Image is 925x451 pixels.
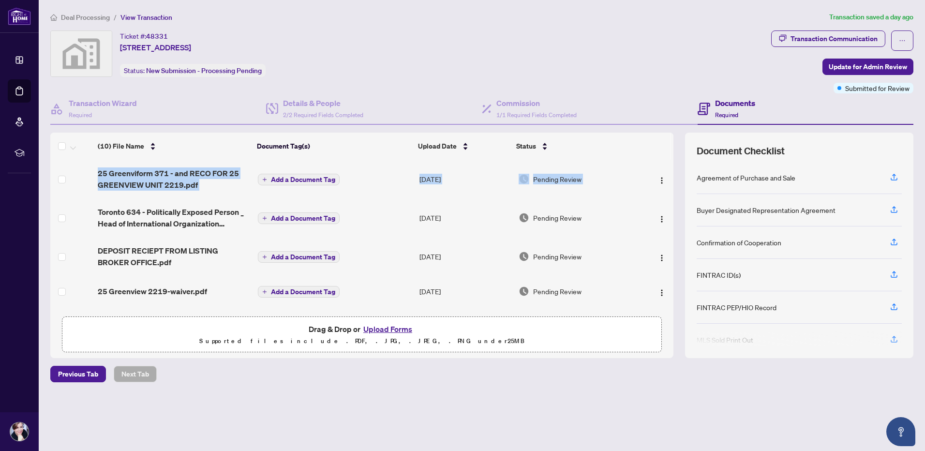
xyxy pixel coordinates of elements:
[61,13,110,22] span: Deal Processing
[283,97,363,109] h4: Details & People
[697,172,795,183] div: Agreement of Purchase and Sale
[416,160,515,198] td: [DATE]
[262,177,267,182] span: plus
[416,307,515,338] td: [DATE]
[715,97,755,109] h4: Documents
[146,32,168,41] span: 48331
[771,30,885,47] button: Transaction Communication
[697,302,776,313] div: FINTRAC PEP/HIO Record
[69,111,92,119] span: Required
[845,83,910,93] span: Submitted for Review
[258,212,340,224] button: Add a Document Tag
[120,64,266,77] div: Status:
[822,59,913,75] button: Update for Admin Review
[58,366,98,382] span: Previous Tab
[697,270,741,280] div: FINTRAC ID(s)
[69,97,137,109] h4: Transaction Wizard
[715,111,738,119] span: Required
[98,141,144,151] span: (10) File Name
[697,237,781,248] div: Confirmation of Cooperation
[533,286,582,297] span: Pending Review
[10,422,29,441] img: Profile Icon
[50,366,106,382] button: Previous Tab
[253,133,414,160] th: Document Tag(s)
[519,174,529,184] img: Document Status
[271,254,335,260] span: Add a Document Tag
[697,205,835,215] div: Buyer Designated Representation Agreement
[654,284,670,299] button: Logo
[271,215,335,222] span: Add a Document Tag
[654,210,670,225] button: Logo
[516,141,536,151] span: Status
[262,255,267,259] span: plus
[658,215,666,223] img: Logo
[654,249,670,264] button: Logo
[98,167,250,191] span: 25 Greenviform 371 - and RECO FOR 25 GREENVIEW UNIT 2219.pdf
[658,254,666,262] img: Logo
[262,216,267,221] span: plus
[98,245,250,268] span: DEPOSIT RECIEPT FROM LISTING BROKER OFFICE.pdf
[120,42,191,53] span: [STREET_ADDRESS]
[258,173,340,186] button: Add a Document Tag
[414,133,513,160] th: Upload Date
[829,59,907,75] span: Update for Admin Review
[658,177,666,184] img: Logo
[899,37,906,44] span: ellipsis
[8,7,31,25] img: logo
[533,251,582,262] span: Pending Review
[829,12,913,23] article: Transaction saved a day ago
[309,323,415,335] span: Drag & Drop or
[271,176,335,183] span: Add a Document Tag
[360,323,415,335] button: Upload Forms
[258,286,340,298] button: Add a Document Tag
[258,251,340,263] button: Add a Document Tag
[697,144,785,158] span: Document Checklist
[496,111,577,119] span: 1/1 Required Fields Completed
[120,30,168,42] div: Ticket #:
[114,12,117,23] li: /
[114,366,157,382] button: Next Tab
[654,171,670,187] button: Logo
[120,13,172,22] span: View Transaction
[416,198,515,237] td: [DATE]
[258,174,340,185] button: Add a Document Tag
[519,286,529,297] img: Document Status
[283,111,363,119] span: 2/2 Required Fields Completed
[512,133,636,160] th: Status
[533,212,582,223] span: Pending Review
[94,133,254,160] th: (10) File Name
[258,212,340,225] button: Add a Document Tag
[791,31,878,46] div: Transaction Communication
[98,206,250,229] span: Toronto 634 - Politically Exposed Person _ Head of International Organization Checklist _ Record.pdf
[416,237,515,276] td: [DATE]
[262,289,267,294] span: plus
[271,288,335,295] span: Add a Document Tag
[258,286,340,298] button: Add a Document Tag
[519,251,529,262] img: Document Status
[496,97,577,109] h4: Commission
[658,289,666,297] img: Logo
[533,174,582,184] span: Pending Review
[62,317,661,353] span: Drag & Drop orUpload FormsSupported files include .PDF, .JPG, .JPEG, .PNG under25MB
[418,141,457,151] span: Upload Date
[98,286,207,297] span: 25 Greenview 2219-waiver.pdf
[51,31,112,76] img: svg%3e
[886,417,915,446] button: Open asap
[50,14,57,21] span: home
[416,276,515,307] td: [DATE]
[519,212,529,223] img: Document Status
[146,66,262,75] span: New Submission - Processing Pending
[68,335,656,347] p: Supported files include .PDF, .JPG, .JPEG, .PNG under 25 MB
